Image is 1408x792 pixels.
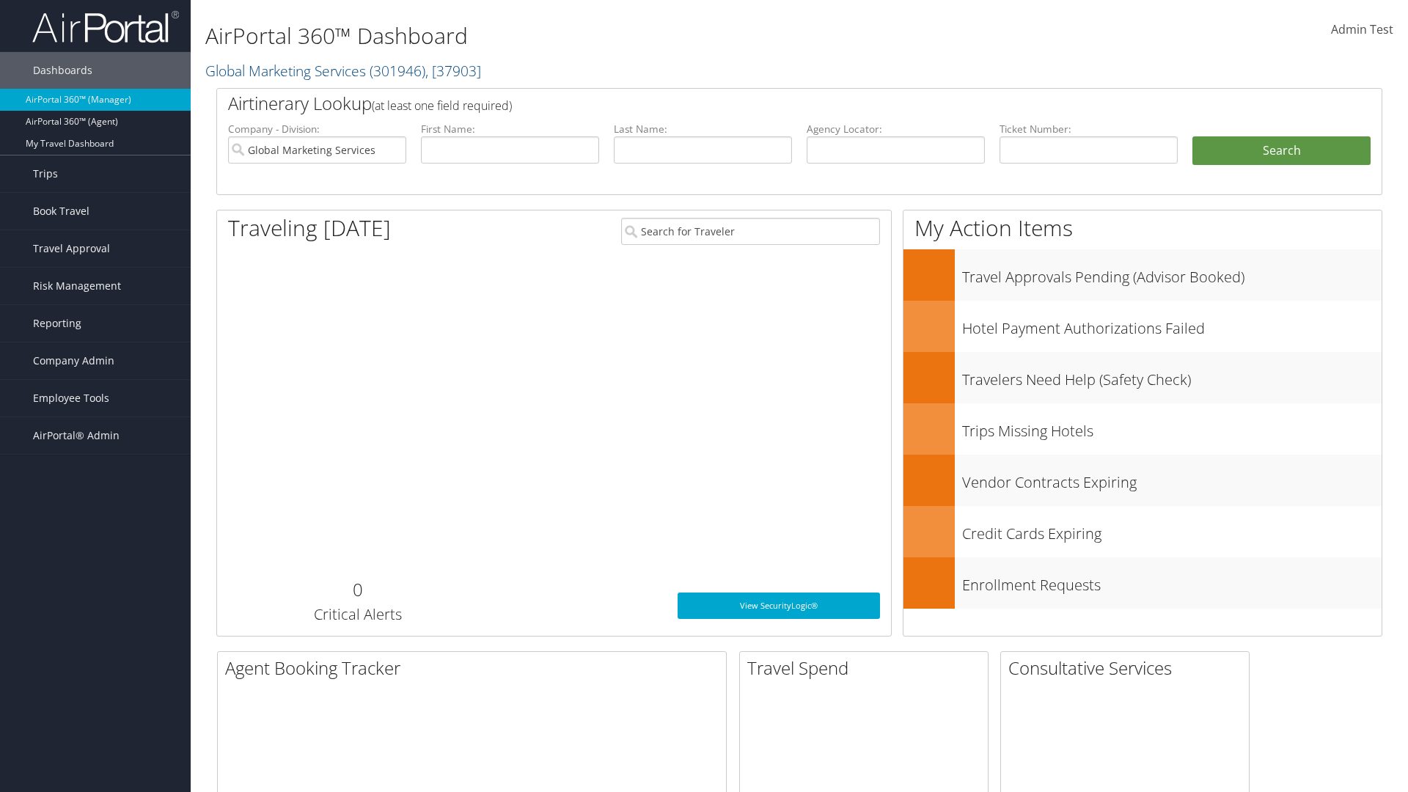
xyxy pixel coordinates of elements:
span: AirPortal® Admin [33,417,120,454]
h3: Credit Cards Expiring [962,516,1382,544]
label: First Name: [421,122,599,136]
span: Risk Management [33,268,121,304]
h2: Agent Booking Tracker [225,656,726,681]
a: Enrollment Requests [903,557,1382,609]
h3: Trips Missing Hotels [962,414,1382,441]
a: Vendor Contracts Expiring [903,455,1382,506]
a: Admin Test [1331,7,1393,53]
a: Travelers Need Help (Safety Check) [903,352,1382,403]
h3: Vendor Contracts Expiring [962,465,1382,493]
label: Company - Division: [228,122,406,136]
label: Last Name: [614,122,792,136]
h1: AirPortal 360™ Dashboard [205,21,997,51]
h1: My Action Items [903,213,1382,243]
span: Trips [33,155,58,192]
h3: Hotel Payment Authorizations Failed [962,311,1382,339]
h3: Travel Approvals Pending (Advisor Booked) [962,260,1382,287]
label: Ticket Number: [1000,122,1178,136]
h2: Consultative Services [1008,656,1249,681]
label: Agency Locator: [807,122,985,136]
span: ( 301946 ) [370,61,425,81]
h2: Travel Spend [747,656,988,681]
h3: Enrollment Requests [962,568,1382,595]
h2: 0 [228,577,487,602]
span: Dashboards [33,52,92,89]
span: Book Travel [33,193,89,230]
h1: Traveling [DATE] [228,213,391,243]
img: airportal-logo.png [32,10,179,44]
span: Employee Tools [33,380,109,417]
span: Company Admin [33,342,114,379]
a: Global Marketing Services [205,61,481,81]
h2: Airtinerary Lookup [228,91,1274,116]
span: , [ 37903 ] [425,61,481,81]
span: Reporting [33,305,81,342]
h3: Travelers Need Help (Safety Check) [962,362,1382,390]
a: View SecurityLogic® [678,593,880,619]
span: Admin Test [1331,21,1393,37]
a: Hotel Payment Authorizations Failed [903,301,1382,352]
input: Search for Traveler [621,218,880,245]
a: Trips Missing Hotels [903,403,1382,455]
span: Travel Approval [33,230,110,267]
span: (at least one field required) [372,98,512,114]
a: Credit Cards Expiring [903,506,1382,557]
h3: Critical Alerts [228,604,487,625]
a: Travel Approvals Pending (Advisor Booked) [903,249,1382,301]
button: Search [1192,136,1371,166]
